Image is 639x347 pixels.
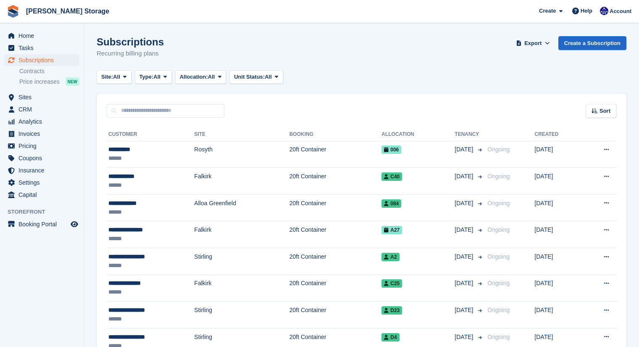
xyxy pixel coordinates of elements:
span: D4 [381,333,399,342]
a: menu [4,189,79,201]
td: [DATE] [534,302,581,328]
span: [DATE] [455,172,475,181]
button: Site: All [97,70,131,84]
span: [DATE] [455,279,475,288]
td: 20ft Container [289,168,382,195]
th: Site [194,128,289,141]
td: [DATE] [534,221,581,248]
td: 20ft Container [289,248,382,275]
span: Site: [101,73,113,81]
span: Ongoing [487,334,510,340]
span: Export [524,39,542,48]
td: 20ft Container [289,221,382,248]
span: D23 [381,306,402,315]
span: C25 [381,279,402,288]
span: Subscriptions [18,54,69,66]
a: menu [4,30,79,42]
span: Analytics [18,116,69,127]
a: menu [4,152,79,164]
span: Storefront [8,208,84,216]
span: [DATE] [455,333,475,342]
span: Type: [139,73,154,81]
span: All [153,73,160,81]
span: Tasks [18,42,69,54]
span: Help [581,7,592,15]
a: menu [4,54,79,66]
a: Create a Subscription [558,36,626,50]
span: Ongoing [487,280,510,286]
td: Falkirk [194,168,289,195]
span: Insurance [18,164,69,176]
span: Price increases [19,78,60,86]
td: 20ft Container [289,275,382,302]
span: Capital [18,189,69,201]
a: menu [4,177,79,188]
span: Ongoing [487,173,510,180]
th: Allocation [381,128,455,141]
a: menu [4,164,79,176]
span: Invoices [18,128,69,140]
span: [DATE] [455,225,475,234]
span: Unit Status: [234,73,265,81]
th: Booking [289,128,382,141]
td: [DATE] [534,275,581,302]
a: [PERSON_NAME] Storage [23,4,113,18]
span: All [265,73,272,81]
span: Coupons [18,152,69,164]
span: Booking Portal [18,218,69,230]
span: All [208,73,215,81]
td: [DATE] [534,194,581,221]
a: menu [4,140,79,152]
span: Create [539,7,556,15]
span: Ongoing [487,307,510,313]
img: stora-icon-8386f47178a22dfd0bd8f6a31ec36ba5ce8667c1dd55bd0f319d3a0aa187defe.svg [7,5,19,18]
td: 20ft Container [289,141,382,168]
span: CRM [18,103,69,115]
span: Account [610,7,631,16]
a: menu [4,91,79,103]
span: [DATE] [455,199,475,208]
span: [DATE] [455,145,475,154]
button: Type: All [135,70,172,84]
a: menu [4,128,79,140]
span: Pricing [18,140,69,152]
span: Ongoing [487,200,510,207]
td: [DATE] [534,168,581,195]
td: Alloa Greenfield [194,194,289,221]
button: Allocation: All [175,70,226,84]
span: 006 [381,146,401,154]
span: Sort [600,107,610,115]
span: Settings [18,177,69,188]
button: Unit Status: All [229,70,283,84]
a: Contracts [19,67,79,75]
a: Price increases NEW [19,77,79,86]
button: Export [515,36,552,50]
span: [DATE] [455,252,475,261]
span: Allocation: [180,73,208,81]
div: NEW [66,77,79,86]
span: All [113,73,120,81]
span: Ongoing [487,146,510,153]
span: Home [18,30,69,42]
span: Ongoing [487,253,510,260]
a: menu [4,42,79,54]
td: Falkirk [194,275,289,302]
th: Created [534,128,581,141]
span: Ongoing [487,226,510,233]
a: menu [4,103,79,115]
td: Falkirk [194,221,289,248]
td: 20ft Container [289,194,382,221]
span: 084 [381,199,401,208]
th: Customer [107,128,194,141]
a: menu [4,218,79,230]
span: [DATE] [455,306,475,315]
p: Recurring billing plans [97,49,164,58]
a: menu [4,116,79,127]
td: Stirling [194,248,289,275]
th: Tenancy [455,128,484,141]
span: Sites [18,91,69,103]
a: Preview store [69,219,79,229]
span: C40 [381,172,402,181]
td: Rosyth [194,141,289,168]
td: 20ft Container [289,302,382,328]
